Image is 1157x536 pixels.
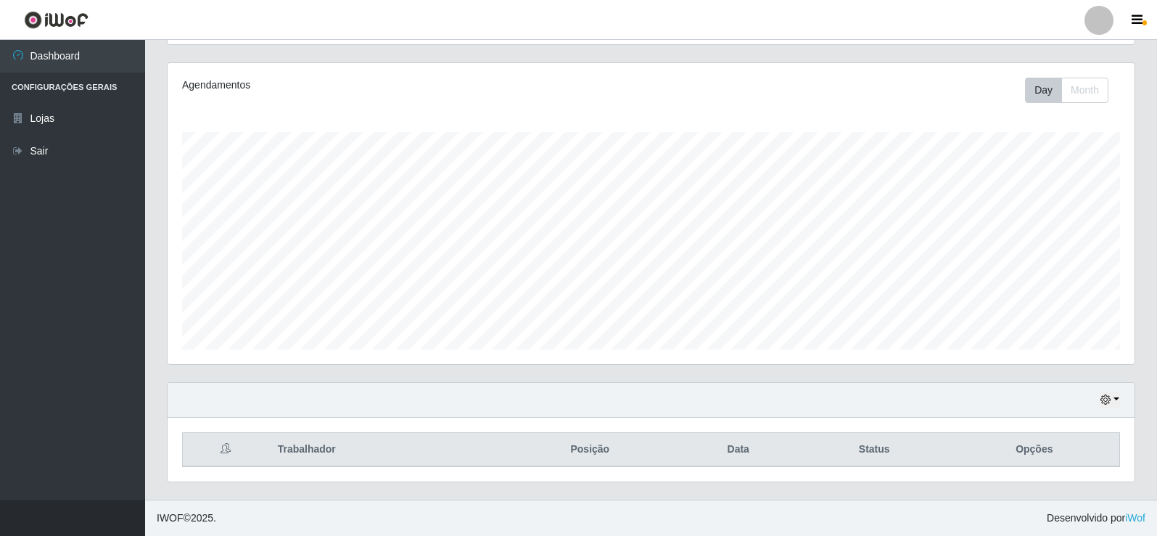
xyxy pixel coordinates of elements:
[950,433,1120,467] th: Opções
[157,512,184,524] span: IWOF
[1025,78,1108,103] div: First group
[1061,78,1108,103] button: Month
[1047,511,1145,526] span: Desenvolvido por
[678,433,799,467] th: Data
[269,433,503,467] th: Trabalhador
[1025,78,1062,103] button: Day
[157,511,216,526] span: © 2025 .
[799,433,950,467] th: Status
[503,433,678,467] th: Posição
[182,78,560,93] div: Agendamentos
[1025,78,1120,103] div: Toolbar with button groups
[1125,512,1145,524] a: iWof
[24,11,88,29] img: CoreUI Logo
